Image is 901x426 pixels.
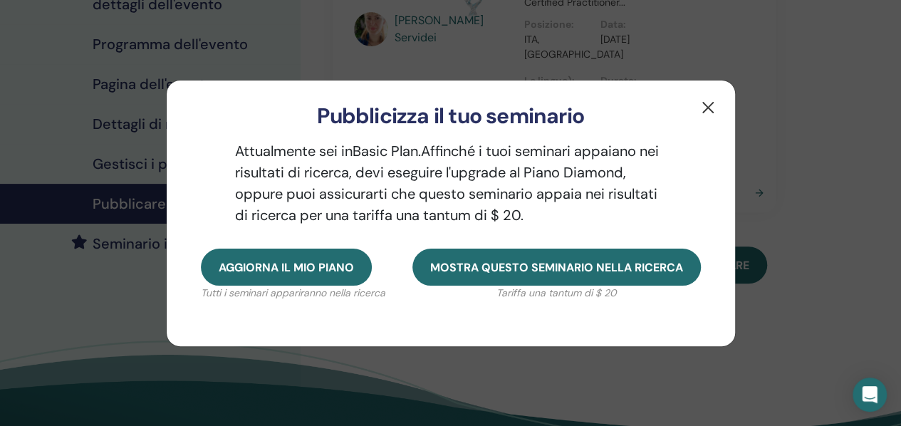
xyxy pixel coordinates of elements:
p: Tariffa una tantum di $ 20 [412,286,701,301]
p: Tutti i seminari appariranno nella ricerca [201,286,385,301]
h3: Pubblicizza il tuo seminario [189,103,712,129]
span: Mostra questo seminario nella ricerca [430,260,683,275]
span: Aggiorna il mio piano [219,260,354,275]
button: Aggiorna il mio piano [201,249,372,286]
button: Mostra questo seminario nella ricerca [412,249,701,286]
div: Open Intercom Messenger [853,378,887,412]
p: Attualmente sei in Basic Plan. Affinché i tuoi seminari appaiano nei risultati di ricerca, devi e... [201,140,701,226]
